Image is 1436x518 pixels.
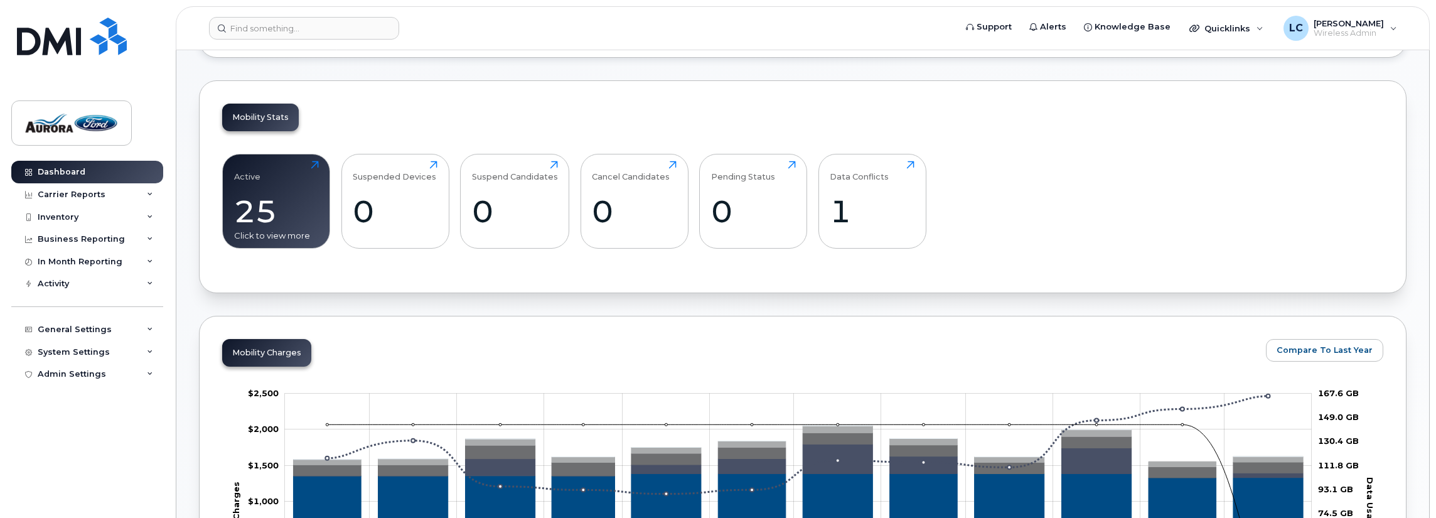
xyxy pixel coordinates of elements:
span: Compare To Last Year [1277,344,1373,356]
div: 0 [472,193,558,230]
tspan: $2,000 [248,424,279,434]
div: Lee Cawson [1275,16,1406,41]
div: Active [234,161,260,181]
a: Suspend Candidates0 [472,161,558,241]
tspan: $1,000 [248,496,279,506]
tspan: 74.5 GB [1318,508,1353,518]
div: 0 [592,193,677,230]
a: Alerts [1021,14,1075,40]
span: Quicklinks [1204,23,1250,33]
span: Support [977,21,1012,33]
div: Quicklinks [1181,16,1272,41]
tspan: 93.1 GB [1318,484,1353,494]
div: Click to view more [234,230,319,242]
div: Pending Status [711,161,775,181]
g: $0 [248,496,279,506]
tspan: 167.6 GB [1318,388,1359,398]
g: $0 [248,460,279,470]
div: Cancel Candidates [592,161,670,181]
tspan: 149.0 GB [1318,412,1359,422]
div: Suspended Devices [353,161,436,181]
button: Compare To Last Year [1266,339,1383,362]
a: Active25Click to view more [234,161,319,241]
tspan: $2,500 [248,388,279,398]
a: Data Conflicts1 [830,161,914,241]
a: Support [957,14,1021,40]
g: $0 [248,388,279,398]
span: Wireless Admin [1314,28,1384,38]
g: $0 [248,424,279,434]
a: Knowledge Base [1075,14,1179,40]
div: 25 [234,193,319,230]
div: 1 [830,193,914,230]
span: Knowledge Base [1095,21,1171,33]
div: 0 [353,193,437,230]
span: [PERSON_NAME] [1314,18,1384,28]
div: 0 [711,193,796,230]
span: LC [1289,21,1303,36]
a: Suspended Devices0 [353,161,437,241]
a: Pending Status0 [711,161,796,241]
div: Suspend Candidates [472,161,558,181]
tspan: 111.8 GB [1318,460,1359,470]
a: Cancel Candidates0 [592,161,677,241]
input: Find something... [209,17,399,40]
tspan: $1,500 [248,460,279,470]
div: Data Conflicts [830,161,889,181]
span: Alerts [1040,21,1066,33]
g: Roaming [294,444,1304,477]
tspan: 130.4 GB [1318,436,1359,446]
